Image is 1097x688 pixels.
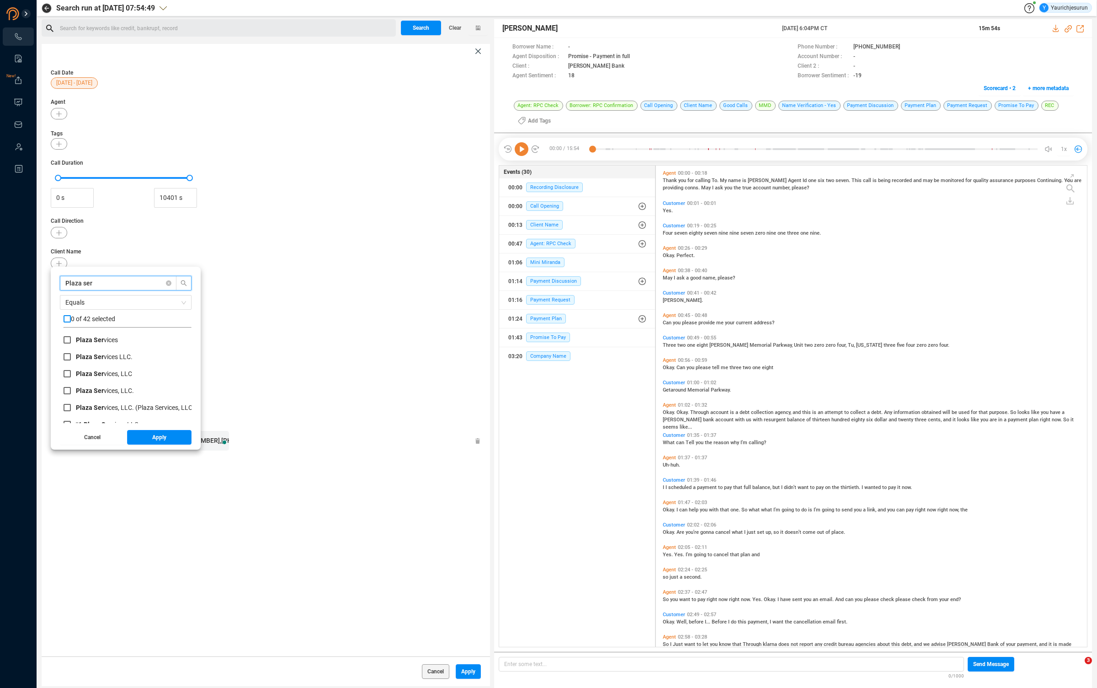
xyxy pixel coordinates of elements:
span: help [689,507,700,513]
button: 00:13Client Name [499,216,655,234]
span: Apply [152,430,166,445]
span: attempt [825,409,844,415]
span: for [965,177,973,183]
span: with [709,507,720,513]
span: why [730,440,740,446]
span: I [663,484,666,490]
span: it [953,417,957,423]
span: call [863,177,873,183]
span: [US_STATE] [856,342,884,348]
span: hundred [831,417,851,423]
span: ask [715,185,724,191]
span: it [897,484,902,490]
span: vices, LLC. [75,387,134,394]
span: two [826,177,836,183]
span: quality [973,177,990,183]
div: 00:00 [508,180,522,195]
span: search [176,280,191,286]
span: me [716,320,725,326]
span: wanted [864,484,882,490]
span: a [686,275,690,281]
span: and [793,409,802,415]
span: Okay. [663,409,676,415]
span: you [1041,409,1050,415]
li: Smart Reports [3,49,34,68]
div: 01:24 [508,312,522,326]
span: is [873,177,878,183]
span: Recording Disclosure [526,183,583,192]
span: Scorecard • 2 [984,81,1016,96]
span: seven [704,230,719,236]
span: is [730,409,735,415]
li: Interactions [3,27,34,46]
span: My [720,177,728,183]
button: 03:20Company Name [499,347,655,365]
span: us [746,417,753,423]
span: Clear [449,21,461,35]
span: assurance [990,177,1015,183]
span: true [742,185,753,191]
span: to [844,409,850,415]
span: payment [697,484,718,490]
span: with [753,417,764,423]
span: address? [754,320,774,326]
span: So [1063,417,1070,423]
span: vices, LLC. (Plaza Services, LLC. (CashNetUSA Line of Credit)) [75,404,278,411]
span: Call Duration [51,159,481,167]
span: [PERSON_NAME] [709,342,750,348]
span: can [676,440,686,446]
button: Search [401,21,441,35]
span: Search [413,21,429,35]
span: dollar [874,417,889,423]
span: number, [772,185,792,191]
span: Y [1043,3,1046,12]
span: in [998,417,1004,423]
div: grid [660,168,1087,646]
span: a [1062,409,1065,415]
button: 1x [1057,143,1070,156]
span: [PERSON_NAME]. [663,297,703,303]
span: Promise To Pay [526,333,570,342]
span: six [818,177,826,183]
span: collect [850,409,867,415]
b: Plaza Ser [76,387,104,394]
span: scheduled [668,484,693,490]
span: now. [902,484,912,490]
button: 01:14Payment Discussion [499,272,655,290]
button: 00:47Agent: RPC Check [499,235,655,253]
span: payment [1008,417,1029,423]
span: Agent disposition [51,309,481,317]
span: one. [730,507,741,513]
button: 01:16Payment Request [499,291,655,309]
span: Call Date [51,70,73,76]
span: four. [939,342,949,348]
span: you [696,440,705,446]
span: reason [714,440,730,446]
span: be [934,177,941,183]
span: please? [718,275,735,281]
span: Four [663,230,674,236]
span: account [753,185,772,191]
span: it [1070,417,1074,423]
span: the [832,484,841,490]
div: Yaurichjesurun [1039,3,1088,12]
span: Add Tags [528,113,551,128]
span: bank [703,417,715,423]
span: Memorial [750,342,773,348]
span: want [798,484,810,490]
span: a [735,409,740,415]
span: this [802,409,812,415]
span: Uh-huh. [663,462,680,468]
span: So [741,507,749,513]
span: full [744,484,752,490]
span: on [825,484,832,490]
span: zero [814,342,825,348]
span: Payment Discussion [526,276,581,286]
span: and [889,417,898,423]
span: three [787,230,800,236]
span: the [705,440,714,446]
span: purpose. [989,409,1010,415]
span: your [725,320,736,326]
span: like [1031,409,1041,415]
span: I [781,484,784,490]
